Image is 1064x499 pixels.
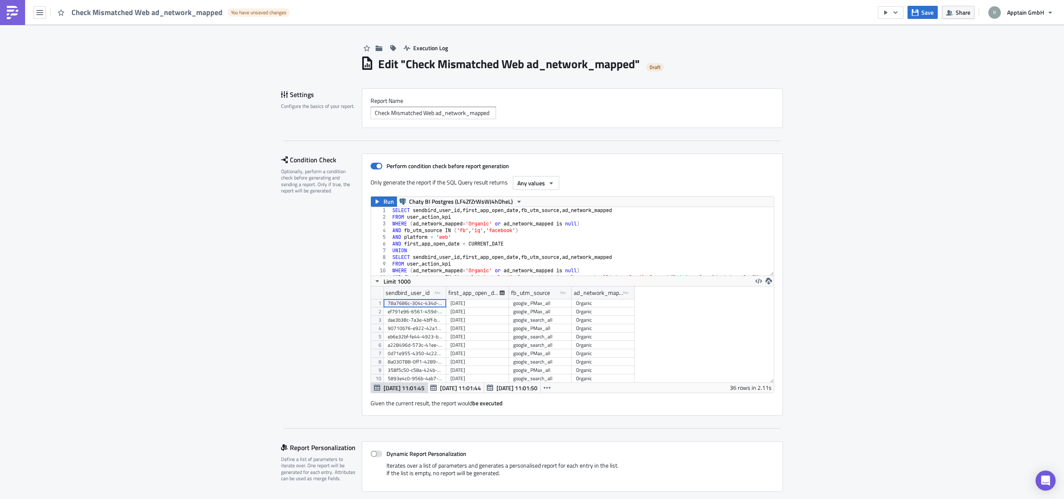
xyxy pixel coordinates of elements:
div: fb_utm_source [511,287,550,299]
div: 3 [371,220,391,227]
div: Configure the basics of your report. [281,103,356,109]
label: Report Nam﻿e [371,97,774,105]
span: Execution Log [413,44,448,52]
div: 9 [371,261,391,267]
button: [DATE] 11:01:45 [371,383,428,393]
strong: be executed [472,399,503,407]
button: Apptain GmbH [983,3,1058,22]
div: Organic [576,307,630,316]
div: Settings [281,88,362,101]
div: google_PMax_all [513,349,568,358]
div: Organic [576,358,630,366]
div: google_search_all [513,358,568,366]
div: google_PMax_all [513,324,568,333]
div: Condition Check [281,154,362,166]
div: Define a list of parameters to iterate over. One report will be generated for each entry. Attribu... [281,456,356,482]
span: Limit 1000 [384,277,411,286]
h1: Edit " Check Mismatched Web ad_network_mapped " [378,56,640,72]
div: Organic [576,333,630,341]
div: dae3b38c-7a3e-4bff-b084-a6cc2ea5d6df [388,316,442,324]
img: PushMetrics [6,6,19,19]
div: 90710b76-e922-42a1-8701-dae11a119ce6 [388,324,442,333]
div: Iterates over a list of parameters and generates a personalised report for each entry in the list... [371,462,774,483]
div: 1 [371,207,391,214]
span: Run [384,197,394,207]
div: [DATE] [450,316,505,324]
div: 2 [371,214,391,220]
div: 358f5c50-c58a-424b-a259-44ae9382f698 [388,366,442,374]
div: google_PMax_all [513,366,568,374]
div: 7 [371,247,391,254]
div: Given the current result, the report would [371,393,774,407]
button: Run [371,197,397,207]
div: [DATE] [450,358,505,366]
div: [DATE] [450,299,505,307]
div: [DATE] [450,366,505,374]
span: [DATE] 11:01:50 [496,384,537,392]
span: Check Mismatched Web ad_network_mapped [72,8,223,17]
div: Organic [576,316,630,324]
div: google_search_all [513,316,568,324]
div: Report Personalization [281,441,362,454]
div: google_search_all [513,341,568,349]
span: You have unsaved changes [231,9,286,16]
img: Avatar [987,5,1002,20]
div: Organic [576,366,630,374]
div: a228496d-573c-41ee-9aca-2043296acc5c [388,341,442,349]
span: Apptain GmbH [1007,8,1044,17]
div: 10 [371,267,391,274]
div: Organic [576,299,630,307]
label: Only generate the report if the SQL Query result returns [371,176,509,189]
span: Share [956,8,970,17]
strong: Dynamic Report Personalization [386,449,466,458]
div: 78a7686c-304c-434d-a0d5-0083f7b3ce83 [388,299,442,307]
button: Execution Log [399,41,452,54]
div: 8 [371,254,391,261]
div: google_search_all [513,374,568,383]
div: Open Intercom Messenger [1036,471,1056,491]
div: google_search_all [513,333,568,341]
span: Chaty BI Postgres (LF4ZfZrWsWJ4hDheL) [409,197,513,207]
div: 5 [371,234,391,241]
div: ad_network_mapped [574,287,623,299]
span: Save [921,8,934,17]
button: Chaty BI Postgres (LF4ZfZrWsWJ4hDheL) [396,197,525,207]
span: Any values [517,179,545,187]
div: 11 [371,274,391,281]
div: eb6e32bf-fe44-4923-bc99-96804f2d313a [388,333,442,341]
div: Organic [576,374,630,383]
span: [DATE] 11:01:44 [440,384,481,392]
div: first_app_open_date [448,287,500,299]
div: Organic [576,349,630,358]
div: google_PMax_all [513,299,568,307]
div: [DATE] [450,341,505,349]
div: [DATE] [450,307,505,316]
span: Draft [650,64,660,71]
button: [DATE] 11:01:50 [484,383,541,393]
button: Limit 1000 [371,276,414,286]
div: [DATE] [450,374,505,383]
div: 8a030788-0ff1-4289-8d2e-5975222c7dbb [388,358,442,366]
div: 36 rows in 2.11s [730,383,772,393]
strong: Perform condition check before report generation [386,161,509,170]
button: Share [942,6,974,19]
div: ef791e96-6561-459d-a8b5-73ea519f6c8c [388,307,442,316]
div: [DATE] [450,349,505,358]
div: 4 [371,227,391,234]
div: 5893e4c0-956b-4ab7-8fe7-1e1e468daafb [388,374,442,383]
div: [DATE] [450,333,505,341]
div: Organic [576,341,630,349]
div: Optionally, perform a condition check before generating and sending a report. Only if true, the r... [281,168,356,194]
div: 6 [371,241,391,247]
button: [DATE] 11:01:44 [427,383,484,393]
div: [DATE] [450,324,505,333]
div: google_PMax_all [513,307,568,316]
div: Organic [576,324,630,333]
div: sendbird_user_id [386,287,430,299]
button: Any values [513,176,559,190]
span: [DATE] 11:01:45 [384,384,425,392]
div: 0d71e955-4350-4c22-ab10-fd2a2648f267 [388,349,442,358]
button: Save [908,6,938,19]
